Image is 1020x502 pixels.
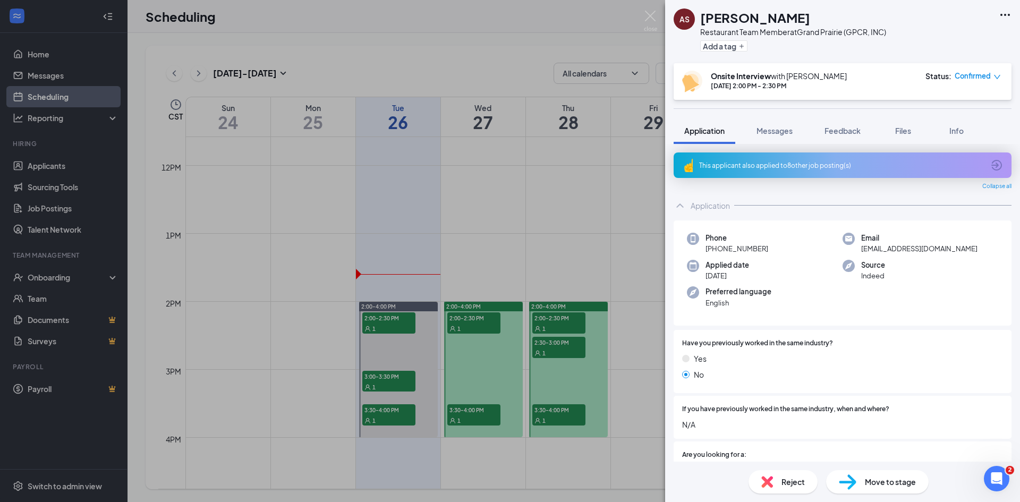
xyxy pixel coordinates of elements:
span: 2 [1006,466,1014,474]
iframe: Intercom live chat [984,466,1009,491]
span: [EMAIL_ADDRESS][DOMAIN_NAME] [861,243,977,254]
span: Move to stage [865,476,916,488]
span: Feedback [824,126,861,135]
div: Restaurant Team Member at Grand Prairie (GPCR, INC) [700,27,886,37]
span: Collapse all [982,182,1011,191]
button: PlusAdd a tag [700,40,747,52]
span: Indeed [861,270,885,281]
span: Reject [781,476,805,488]
span: Application [684,126,725,135]
div: with [PERSON_NAME] [711,71,847,81]
svg: ChevronUp [674,199,686,212]
span: Files [895,126,911,135]
span: down [993,73,1001,81]
div: [DATE] 2:00 PM - 2:30 PM [711,81,847,90]
div: Status : [925,71,951,81]
span: Email [861,233,977,243]
svg: ArrowCircle [990,159,1003,172]
span: Preferred language [705,286,771,297]
h1: [PERSON_NAME] [700,8,810,27]
div: AS [679,14,690,24]
span: Messages [756,126,793,135]
span: Source [861,260,885,270]
span: Confirmed [955,71,991,81]
div: Application [691,200,730,211]
span: Have you previously worked in the same industry? [682,338,833,348]
span: English [705,297,771,308]
span: N/A [682,419,1003,430]
svg: Ellipses [999,8,1011,21]
div: This applicant also applied to 8 other job posting(s) [699,161,984,170]
span: Yes [694,353,707,364]
span: If you have previously worked in the same industry, when and where? [682,404,889,414]
span: Info [949,126,964,135]
b: Onsite Interview [711,71,771,81]
span: No [694,369,704,380]
svg: Plus [738,43,745,49]
span: Applied date [705,260,749,270]
span: [DATE] [705,270,749,281]
span: Are you looking for a: [682,450,746,460]
span: Phone [705,233,768,243]
span: [PHONE_NUMBER] [705,243,768,254]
